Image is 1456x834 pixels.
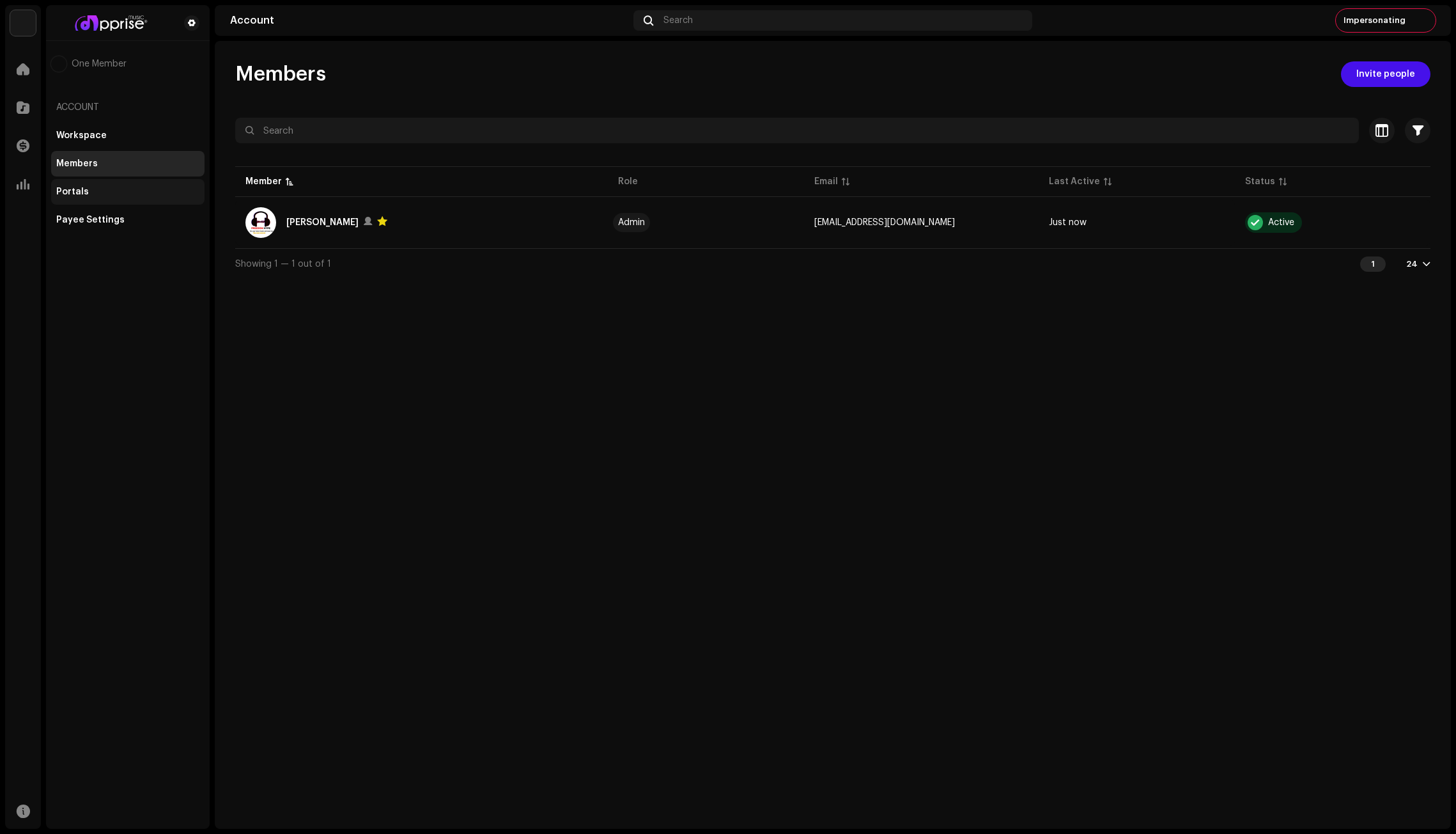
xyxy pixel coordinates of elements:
span: Search [663,15,693,26]
img: bf2740f5-a004-4424-adf7-7bc84ff11fd7 [56,15,164,31]
input: Search [235,118,1359,143]
re-m-nav-item: Payee Settings [51,207,205,233]
div: Member [245,175,282,188]
div: Portals [56,187,89,197]
div: Last Active [1049,175,1100,188]
span: Impersonating [1344,15,1406,26]
div: Active [1268,218,1294,227]
div: Admin [618,218,645,227]
div: 24 [1406,259,1418,269]
span: Just now [1049,218,1087,227]
div: Workspace [56,130,107,141]
div: Account [230,15,628,26]
img: ab4cd0d9-80db-4757-ac3d-d6214f9baf10 [51,56,66,72]
div: Status [1245,175,1275,188]
span: Admin [618,218,793,227]
img: 1c16f3de-5afb-4452-805d-3f3454e20b1b [10,10,36,36]
img: ab4cd0d9-80db-4757-ac3d-d6214f9baf10 [245,207,276,238]
re-m-nav-item: Workspace [51,123,205,148]
span: Members [235,61,326,87]
span: One Member [72,59,127,69]
div: 1 [1360,256,1386,272]
img: ab4cd0d9-80db-4757-ac3d-d6214f9baf10 [1413,10,1434,31]
span: Invite people [1356,61,1415,87]
re-a-nav-header: Account [51,92,205,123]
re-m-nav-item: Portals [51,179,205,205]
div: Email [814,175,838,188]
div: Members [56,159,98,169]
div: Payee Settings [56,215,125,225]
div: ABDUL-FATAW HAMZA [286,215,359,230]
span: abdulfatawhamza75@gmail.com [814,218,955,227]
span: Showing 1 — 1 out of 1 [235,260,331,269]
re-m-nav-item: Members [51,151,205,177]
button: Invite people [1341,61,1430,87]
